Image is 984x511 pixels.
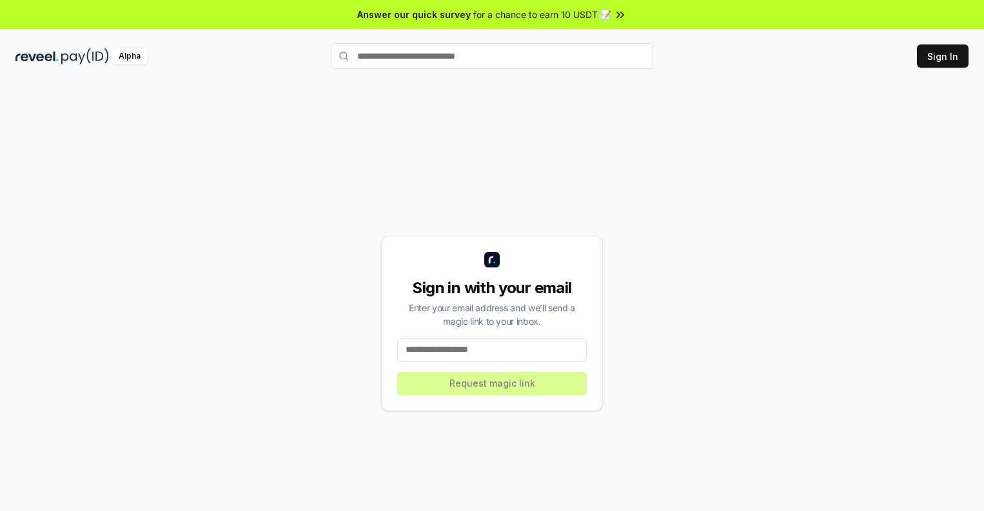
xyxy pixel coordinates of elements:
[15,48,59,64] img: reveel_dark
[473,8,611,21] span: for a chance to earn 10 USDT 📝
[357,8,471,21] span: Answer our quick survey
[61,48,109,64] img: pay_id
[917,44,969,68] button: Sign In
[484,252,500,267] img: logo_small
[112,48,148,64] div: Alpha
[397,301,587,328] div: Enter your email address and we’ll send a magic link to your inbox.
[397,278,587,298] div: Sign in with your email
